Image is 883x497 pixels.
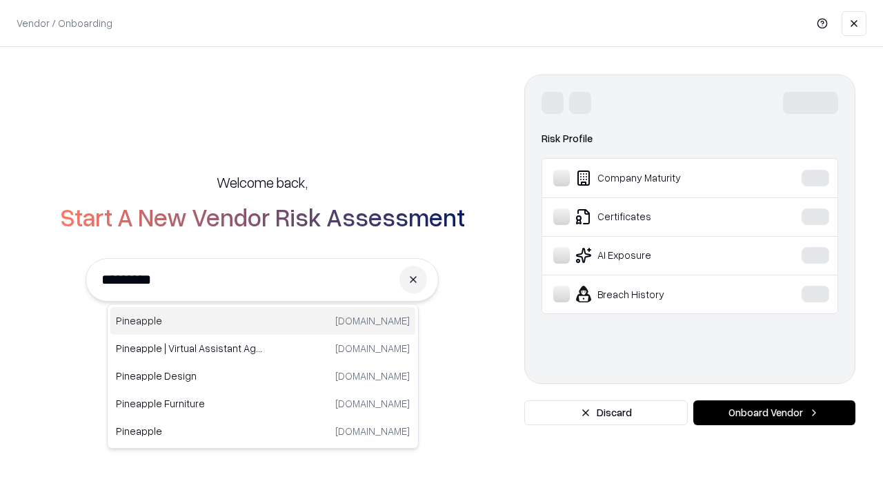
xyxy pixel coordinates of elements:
[116,369,263,383] p: Pineapple Design
[553,208,760,225] div: Certificates
[217,173,308,192] h5: Welcome back,
[335,341,410,355] p: [DOMAIN_NAME]
[335,424,410,438] p: [DOMAIN_NAME]
[116,313,263,328] p: Pineapple
[335,369,410,383] p: [DOMAIN_NAME]
[542,130,838,147] div: Risk Profile
[107,304,419,449] div: Suggestions
[116,341,263,355] p: Pineapple | Virtual Assistant Agency
[553,247,760,264] div: AI Exposure
[60,203,465,231] h2: Start A New Vendor Risk Assessment
[335,313,410,328] p: [DOMAIN_NAME]
[116,396,263,411] p: Pineapple Furniture
[17,16,112,30] p: Vendor / Onboarding
[524,400,688,425] button: Discard
[553,286,760,302] div: Breach History
[116,424,263,438] p: Pineapple
[693,400,855,425] button: Onboard Vendor
[335,396,410,411] p: [DOMAIN_NAME]
[553,170,760,186] div: Company Maturity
